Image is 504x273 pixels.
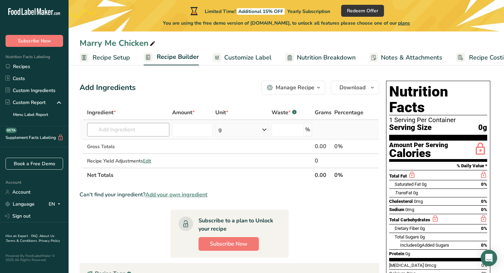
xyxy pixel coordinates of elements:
span: Serving Size [389,123,432,132]
a: Recipe Builder [144,49,199,66]
span: 0g [478,123,487,132]
button: Manage Recipe [261,81,325,94]
span: 0% [481,263,487,268]
a: Nutrition Breakdown [285,50,356,65]
section: % Daily Value * [389,162,487,170]
span: Includes Added Sugars [400,243,449,248]
span: You are using the free demo version of [DOMAIN_NAME], to unlock all features please choose one of... [163,19,410,27]
span: [MEDICAL_DATA] [389,263,424,268]
a: About Us . [5,234,55,243]
button: Subscribe Now [199,237,259,251]
a: Recipe Setup [80,50,130,65]
span: Sodium [389,207,404,212]
span: Total Sugars [395,234,419,239]
i: Trans [395,190,406,195]
a: FAQ . [31,234,39,238]
span: Fat [395,190,412,195]
div: 0 [315,157,332,165]
span: Customize Label [224,53,272,62]
div: Recipe Yield Adjustments [87,157,170,165]
div: Calories [389,148,448,158]
span: 0g [413,190,418,195]
input: Add Ingredient [87,123,170,136]
span: 0g [405,251,410,256]
span: Amount [172,108,195,117]
span: Additional 15% OFF [237,8,285,15]
span: Total Fat [389,173,407,179]
span: Redeem Offer [347,7,378,14]
a: Terms & Conditions . [6,238,39,243]
span: Cholesterol [389,199,413,204]
div: Limited Time! [189,7,330,15]
div: EN [49,200,63,208]
span: 0% [481,207,487,212]
a: Hire an Expert . [5,234,30,238]
span: 0% [481,226,487,231]
button: Download [331,81,379,94]
div: BETA [5,128,17,133]
span: Edit [143,158,151,164]
span: Notes & Attachments [381,53,442,62]
th: 0% [333,168,365,182]
span: Recipe Setup [93,53,130,62]
a: Customize Label [213,50,272,65]
div: Add Ingredients [80,82,136,93]
div: Powered By FoodLabelMaker © 2025 All Rights Reserved [5,254,63,262]
th: Net Totals [86,168,314,182]
div: Open Intercom Messenger [481,250,497,266]
span: 0% [481,182,487,187]
span: 0mg [414,199,423,204]
span: 0g [417,243,422,248]
span: 0g [420,234,425,239]
a: Notes & Attachments [369,50,442,65]
a: Privacy Policy [39,238,60,243]
a: Book a Free Demo [5,158,63,170]
span: plans [398,20,410,26]
span: Protein [389,251,404,256]
div: 0.00 [315,142,332,151]
h1: Nutrition Facts [389,84,487,115]
button: Subscribe Now [5,35,63,47]
span: 0g [420,226,425,231]
div: Manage Recipe [276,83,314,92]
span: Add your own ingredient [145,191,207,199]
div: g [218,126,222,134]
div: Can't find your ingredient? [80,191,379,199]
th: 0.00 [313,168,333,182]
span: Recipe Builder [157,52,199,62]
span: Grams [315,108,332,117]
span: Nutrition Breakdown [297,53,356,62]
span: Unit [215,108,228,117]
span: 0g [422,182,427,187]
span: 0mcg [425,263,436,268]
span: Subscribe Now [210,240,248,248]
span: 0mg [405,207,414,212]
div: Subscribe to a plan to Unlock your recipe [199,217,275,233]
div: Waste [272,108,297,117]
span: Subscribe Now [18,37,51,44]
span: Dietary Fiber [395,226,419,231]
span: Ingredient [87,108,116,117]
div: Gross Totals [87,143,170,150]
span: 0% [481,243,487,248]
span: Yearly Subscription [287,8,330,15]
div: Custom Report [5,99,46,106]
span: Total Carbohydrates [389,217,430,222]
span: Saturated Fat [395,182,421,187]
div: 0% [334,142,363,151]
span: Percentage [334,108,363,117]
div: Amount Per Serving [389,142,448,148]
div: Marry Me Chicken [80,37,157,49]
span: 0% [481,199,487,204]
span: Download [339,83,365,92]
button: Redeem Offer [341,5,384,17]
a: Language [5,198,35,210]
div: 1 Serving Per Container [389,117,487,123]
